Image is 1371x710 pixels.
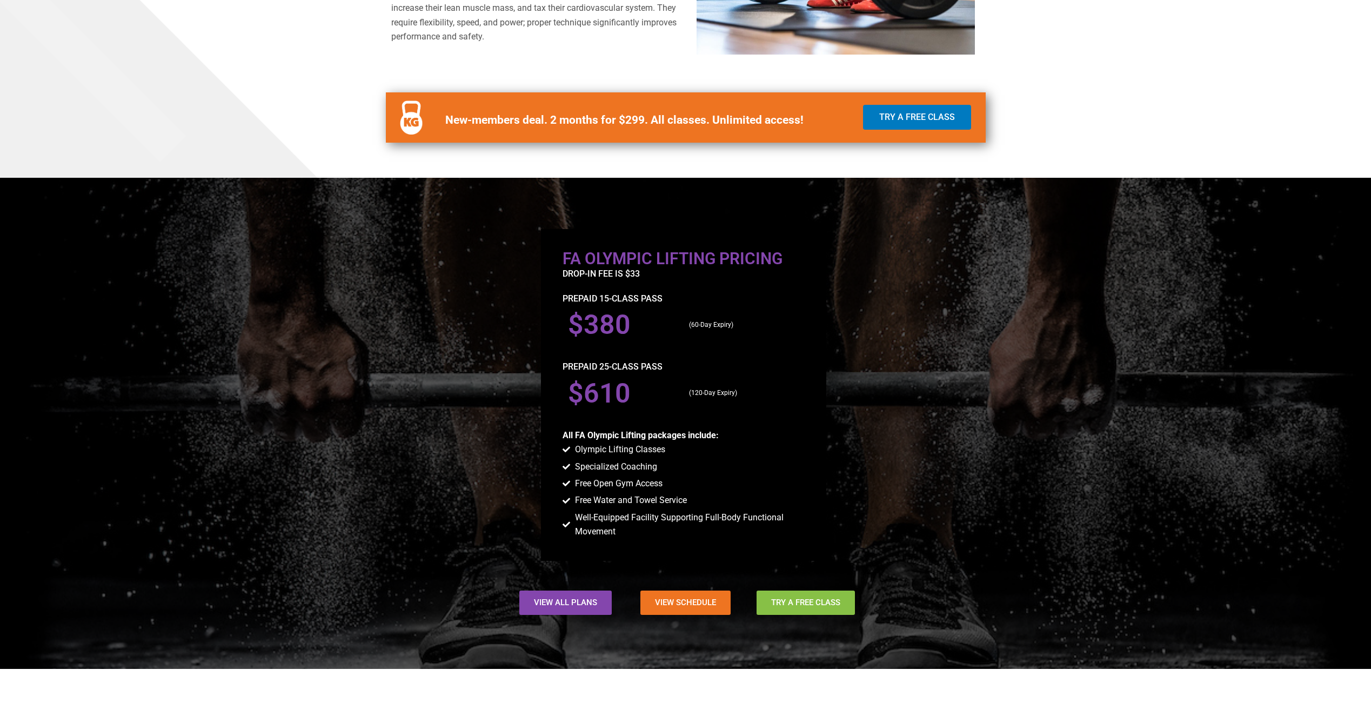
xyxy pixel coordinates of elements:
a: View Schedule [640,591,731,615]
span: View All Plans [534,599,597,607]
b: All FA Olympic Lifting packages include: [563,430,719,440]
h3: $610 [568,380,678,407]
span: Specialized Coaching [572,460,657,474]
a: Try a Free Class [863,105,971,130]
span: Well-Equipped Facility Supporting Full-Body Functional Movement [572,511,805,539]
span: Try a Free Class [879,113,955,122]
b: New-members deal. 2 months for $299. All classes. Unlimited access! [445,113,804,126]
p: PREPAID 15-CLASS PASs [563,292,805,306]
span: Free Open Gym Access [572,477,663,491]
p: Prepaid 25-Class Pass [563,360,805,374]
span: Try a Free Class [771,599,840,607]
h3: $380 [568,311,678,338]
p: (60-Day Expiry) [689,320,799,331]
p: drop-in fee is $33 [563,267,805,281]
p: (120-Day Expiry) [689,388,799,399]
span: Free Water and Towel Service [572,493,687,507]
a: View All Plans [519,591,612,615]
h2: FA Olympic Lifting Pricing [563,251,805,267]
span: Olympic Lifting Classes [572,443,665,457]
a: Try a Free Class [757,591,855,615]
span: View Schedule [655,599,716,607]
